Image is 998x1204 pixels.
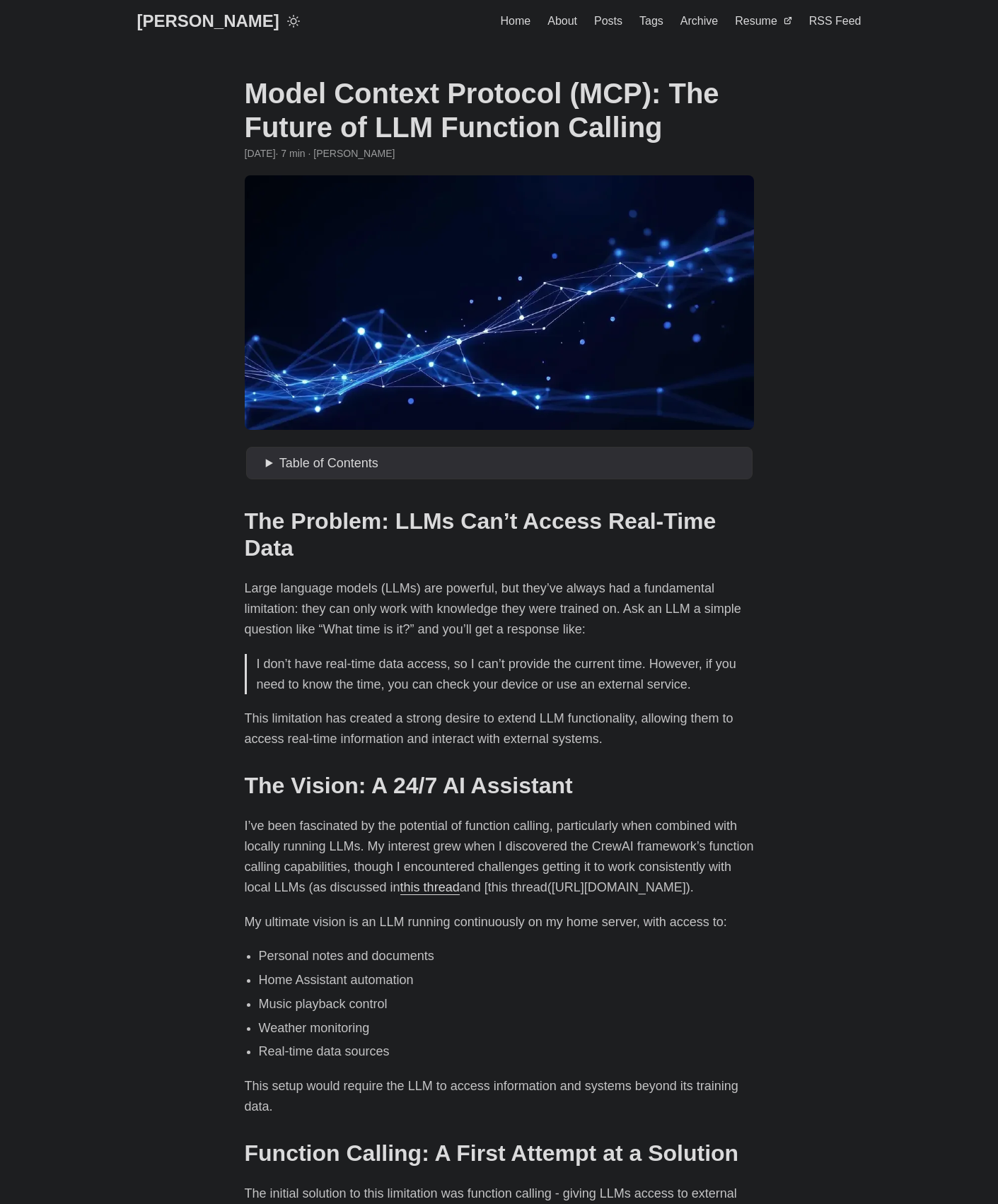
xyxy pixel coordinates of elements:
p: This limitation has created a strong desire to extend LLM functionality, allowing them to access ... [245,708,754,749]
li: Music playback control [259,994,754,1015]
span: Posts [594,15,622,27]
a: this thread [400,880,460,894]
h2: The Problem: LLMs Can’t Access Real-Time Data [245,508,754,562]
p: Large language models (LLMs) are powerful, but they’ve always had a fundamental limitation: they ... [245,578,754,639]
li: Weather monitoring [259,1018,754,1039]
p: My ultimate vision is an LLM running continuously on my home server, with access to: [245,912,754,933]
h1: Model Context Protocol (MCP): The Future of LLM Function Calling [245,76,754,144]
p: I’ve been fascinated by the potential of function calling, particularly when combined with locall... [245,816,754,897]
h2: The Vision: A 24/7 AI Assistant [245,772,754,799]
p: This setup would require the LLM to access information and systems beyond its training data. [245,1076,754,1117]
span: About [547,15,577,27]
span: 2025-01-10 22:00:00 +0000 UTC [245,146,276,161]
p: I don’t have real-time data access, so I can’t provide the current time. However, if you need to ... [257,654,744,695]
span: Home [501,15,531,27]
li: Personal notes and documents [259,946,754,966]
h2: Function Calling: A First Attempt at a Solution [245,1140,754,1167]
span: Table of Contents [279,456,378,470]
span: Archive [680,15,718,27]
li: Home Assistant automation [259,970,754,990]
summary: Table of Contents [266,453,747,474]
span: RSS Feed [809,15,861,27]
div: · 7 min · [PERSON_NAME] [245,146,754,161]
span: Resume [735,15,777,27]
li: Real-time data sources [259,1041,754,1062]
span: Tags [639,15,663,27]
